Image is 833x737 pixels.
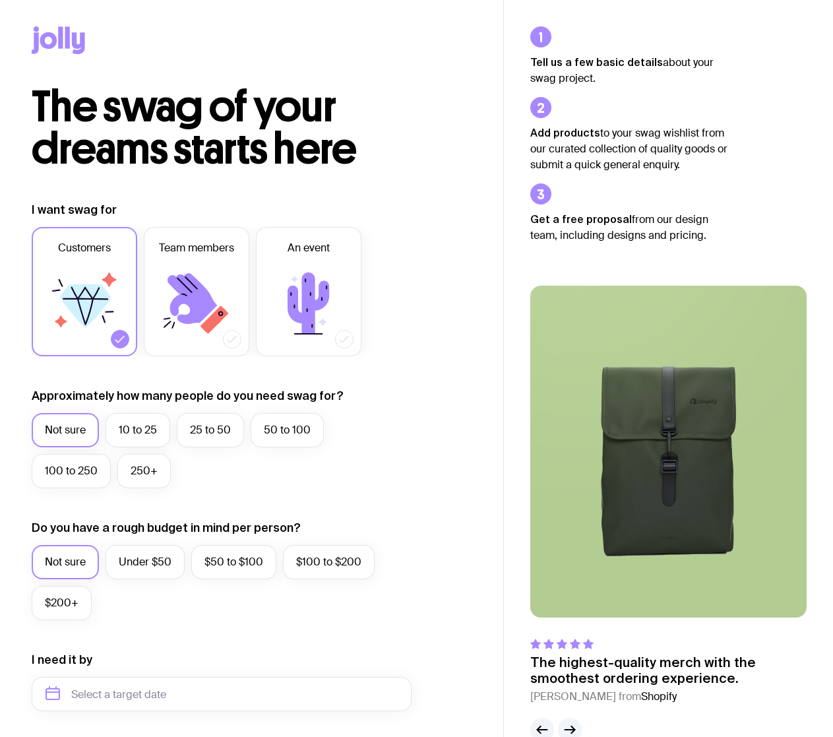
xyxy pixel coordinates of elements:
label: Approximately how many people do you need swag for? [32,388,344,404]
label: Under $50 [106,545,185,579]
input: Select a target date [32,677,412,711]
label: Do you have a rough budget in mind per person? [32,520,301,536]
span: Shopify [641,689,677,703]
span: An event [288,240,330,256]
label: $200+ [32,586,92,620]
label: $100 to $200 [283,545,375,579]
cite: [PERSON_NAME] from [530,689,807,705]
label: 50 to 100 [251,413,324,447]
span: Customers [58,240,111,256]
label: Not sure [32,413,99,447]
p: about your swag project. [530,54,728,86]
label: 250+ [117,454,171,488]
p: from our design team, including designs and pricing. [530,211,728,243]
label: 10 to 25 [106,413,170,447]
label: I need it by [32,652,92,668]
label: 100 to 250 [32,454,111,488]
p: to your swag wishlist from our curated collection of quality goods or submit a quick general enqu... [530,125,728,173]
strong: Tell us a few basic details [530,56,663,68]
span: The swag of your dreams starts here [32,80,357,175]
label: I want swag for [32,202,117,218]
label: $50 to $100 [191,545,276,579]
strong: Get a free proposal [530,213,632,225]
strong: Add products [530,127,600,139]
label: 25 to 50 [177,413,244,447]
p: The highest-quality merch with the smoothest ordering experience. [530,655,807,686]
span: Team members [159,240,234,256]
label: Not sure [32,545,99,579]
